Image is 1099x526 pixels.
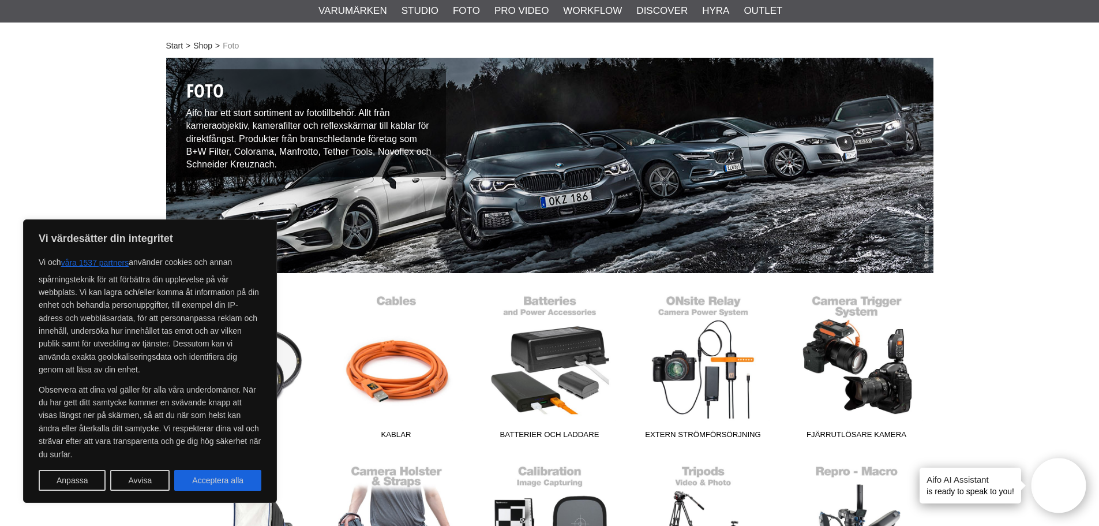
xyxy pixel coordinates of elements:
button: våra 1537 partners [61,252,129,273]
a: Kablar [320,289,473,445]
a: Outlet [744,3,782,18]
span: Extern Strömförsörjning [627,429,780,445]
a: Discover [636,3,688,18]
p: Vi och använder cookies och annan spårningsteknik för att förbättra din upplevelse på vår webbpla... [39,252,261,376]
a: Hyra [702,3,729,18]
a: Pro Video [494,3,549,18]
span: Kablar [320,429,473,445]
h1: Foto [186,78,438,104]
span: > [186,40,190,52]
img: Fototillbehör /Fotograf Peter Gunnars [166,58,933,273]
span: Batterier och Laddare [473,429,627,445]
div: Aifo har ett stort sortiment av fototillbehör. Allt från kameraobjektiv, kamerafilter och reflexs... [178,69,447,177]
a: Studio [402,3,438,18]
button: Anpassa [39,470,106,491]
span: Fjärrutlösare Kamera [780,429,933,445]
a: Shop [193,40,212,52]
a: Foto [453,3,480,18]
div: Vi värdesätter din integritet [23,219,277,503]
a: Batterier och Laddare [473,289,627,445]
span: > [215,40,220,52]
div: is ready to speak to you! [920,468,1021,503]
a: Workflow [563,3,622,18]
button: Acceptera alla [174,470,261,491]
a: Start [166,40,183,52]
button: Avvisa [110,470,170,491]
a: Varumärken [318,3,387,18]
h4: Aifo AI Assistant [927,473,1014,486]
a: Fjärrutlösare Kamera [780,289,933,445]
p: Observera att dina val gäller för alla våra underdomäner. När du har gett ditt samtycke kommer en... [39,383,261,461]
p: Vi värdesätter din integritet [39,232,261,245]
a: Extern Strömförsörjning [627,289,780,445]
span: Foto [223,40,239,52]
